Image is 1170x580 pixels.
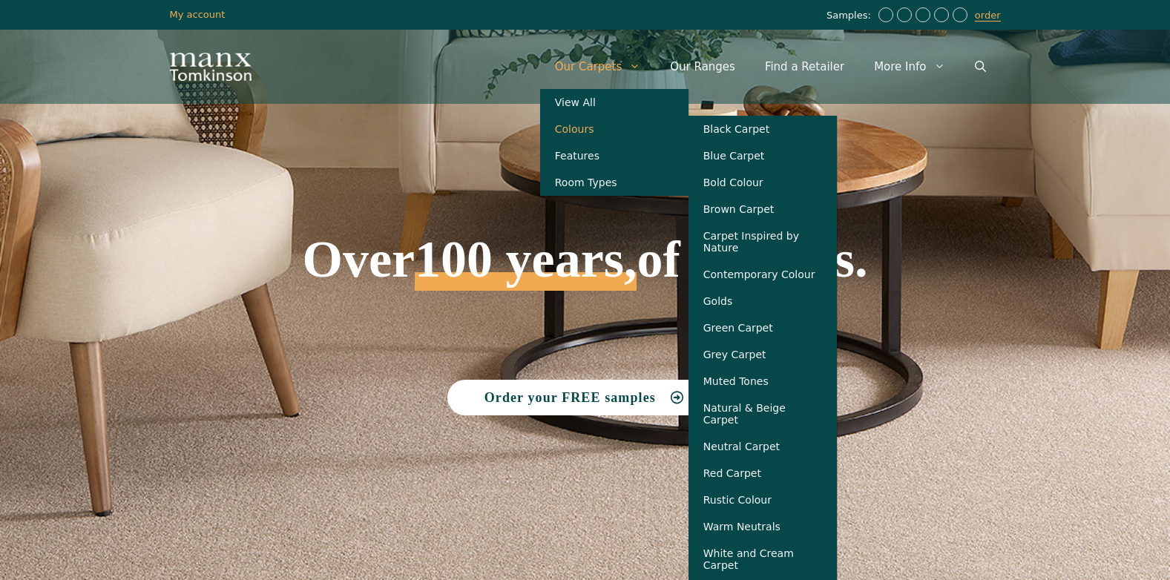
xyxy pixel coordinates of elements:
a: Our Carpets [540,45,656,89]
a: Warm Neutrals [688,513,837,540]
a: View All [540,89,688,116]
a: Find a Retailer [750,45,859,89]
a: Room Types [540,169,688,196]
a: Rustic Colour [688,487,837,513]
a: Colours [540,116,688,142]
nav: Primary [540,45,1001,89]
a: Grey Carpet [688,341,837,368]
h1: Over of carpets. [170,126,1001,291]
a: Contemporary Colour [688,261,837,288]
a: Green Carpet [688,314,837,341]
span: 100 years, [415,246,637,291]
a: Blue Carpet [688,142,837,169]
a: Neutral Carpet [688,433,837,460]
a: Muted Tones [688,368,837,395]
a: My account [170,9,226,20]
span: Order your FREE samples [484,391,656,404]
a: More Info [859,45,959,89]
a: Features [540,142,688,169]
a: Red Carpet [688,460,837,487]
span: Samples: [826,10,875,22]
a: Natural & Beige Carpet [688,395,837,433]
a: order [975,10,1001,22]
a: Carpet Inspired by Nature [688,223,837,261]
a: Open Search Bar [960,45,1001,89]
a: Golds [688,288,837,314]
img: Manx Tomkinson [170,53,252,81]
a: White and Cream Carpet [688,540,837,579]
a: Black Carpet [688,116,837,142]
a: Our Ranges [655,45,750,89]
a: Brown Carpet [688,196,837,223]
a: Order your FREE samples [447,380,723,415]
a: Bold Colour [688,169,837,196]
